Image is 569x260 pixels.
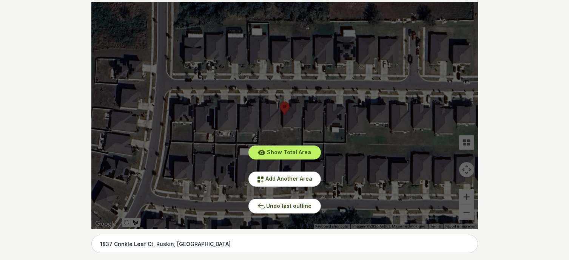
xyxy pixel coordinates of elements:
[91,235,478,254] input: Enter your address to get started
[248,145,321,159] button: Show Total Area
[248,172,321,186] button: Add Another Area
[267,149,311,155] span: Show Total Area
[267,203,312,209] span: Undo last outline
[248,199,321,214] button: Undo last outline
[266,175,313,182] span: Add Another Area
